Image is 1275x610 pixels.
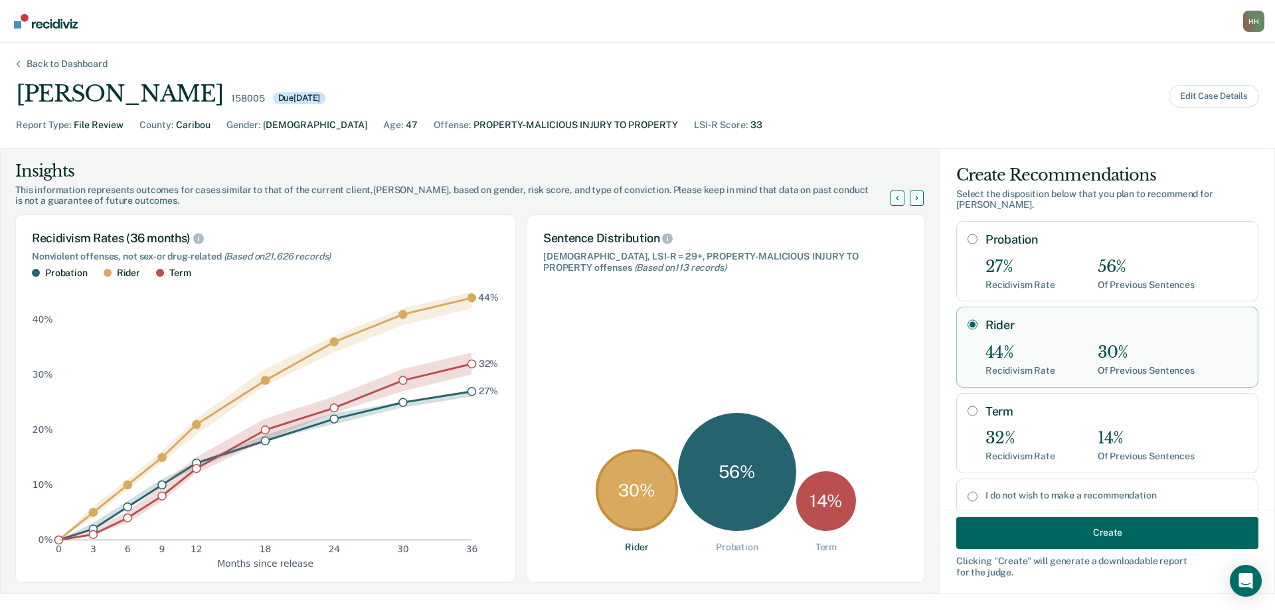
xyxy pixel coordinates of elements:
[16,118,71,132] div: Report Type :
[479,358,499,368] text: 32%
[33,314,53,545] g: y-axis tick label
[1098,429,1195,448] div: 14%
[956,516,1258,548] button: Create
[260,544,272,554] text: 18
[224,251,331,262] span: (Based on 21,626 records )
[985,365,1055,376] div: Recidivism Rate
[716,542,758,553] div: Probation
[383,118,403,132] div: Age :
[434,118,471,132] div: Offense :
[985,318,1247,333] label: Rider
[273,92,326,104] div: Due [DATE]
[14,14,78,29] img: Recidiviz
[956,189,1258,211] div: Select the disposition below that you plan to recommend for [PERSON_NAME] .
[406,118,418,132] div: 47
[139,118,173,132] div: County :
[15,185,906,207] div: This information represents outcomes for cases similar to that of the current client, [PERSON_NAM...
[625,542,648,553] div: Rider
[466,544,478,554] text: 36
[473,118,678,132] div: PROPERTY-MALICIOUS INJURY TO PROPERTY
[596,449,678,532] div: 30 %
[956,165,1258,186] div: Create Recommendations
[397,544,409,554] text: 30
[1230,565,1262,597] div: Open Intercom Messenger
[543,231,908,246] div: Sentence Distribution
[90,544,96,554] text: 3
[479,386,499,396] text: 27%
[1169,85,1259,108] button: Edit Case Details
[1098,343,1195,362] div: 30%
[543,251,908,273] div: [DEMOGRAPHIC_DATA], LSI-R = 29+, PROPERTY-MALICIOUS INJURY TO PROPERTY offenses
[1098,279,1195,291] div: Of Previous Sentences
[478,292,499,396] g: text
[1098,451,1195,462] div: Of Previous Sentences
[985,451,1055,462] div: Recidivism Rate
[231,93,264,104] div: 158005
[328,544,340,554] text: 24
[45,267,88,279] div: Probation
[226,118,260,132] div: Gender :
[1098,365,1195,376] div: Of Previous Sentences
[985,429,1055,448] div: 32%
[263,118,367,132] div: [DEMOGRAPHIC_DATA]
[985,232,1247,247] label: Probation
[15,161,906,182] div: Insights
[11,58,124,70] div: Back to Dashboard
[694,118,748,132] div: LSI-R Score :
[39,534,53,545] text: 0%
[750,118,762,132] div: 33
[117,267,140,279] div: Rider
[56,544,477,554] g: x-axis tick label
[176,118,211,132] div: Caribou
[985,490,1247,501] label: I do not wish to make a recommendation
[125,544,131,554] text: 6
[159,544,165,554] text: 9
[33,369,53,380] text: 30%
[217,558,313,568] g: x-axis label
[985,404,1247,419] label: Term
[74,118,124,132] div: File Review
[33,479,53,490] text: 10%
[217,558,313,568] text: Months since release
[634,262,726,273] span: (Based on 113 records )
[16,80,223,108] div: [PERSON_NAME]
[32,251,499,262] div: Nonviolent offenses, not sex- or drug-related
[33,424,53,435] text: 20%
[32,231,499,246] div: Recidivism Rates (36 months)
[815,542,837,553] div: Term
[191,544,203,554] text: 12
[985,279,1055,291] div: Recidivism Rate
[169,267,191,279] div: Term
[58,292,471,540] g: area
[796,471,856,531] div: 14 %
[33,314,53,325] text: 40%
[956,555,1258,577] div: Clicking " Create " will generate a downloadable report for the judge.
[985,258,1055,277] div: 27%
[56,544,62,554] text: 0
[1243,11,1264,32] button: Profile dropdown button
[1098,258,1195,277] div: 56%
[678,413,796,531] div: 56 %
[478,292,499,303] text: 44%
[1243,11,1264,32] div: H H
[985,343,1055,362] div: 44%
